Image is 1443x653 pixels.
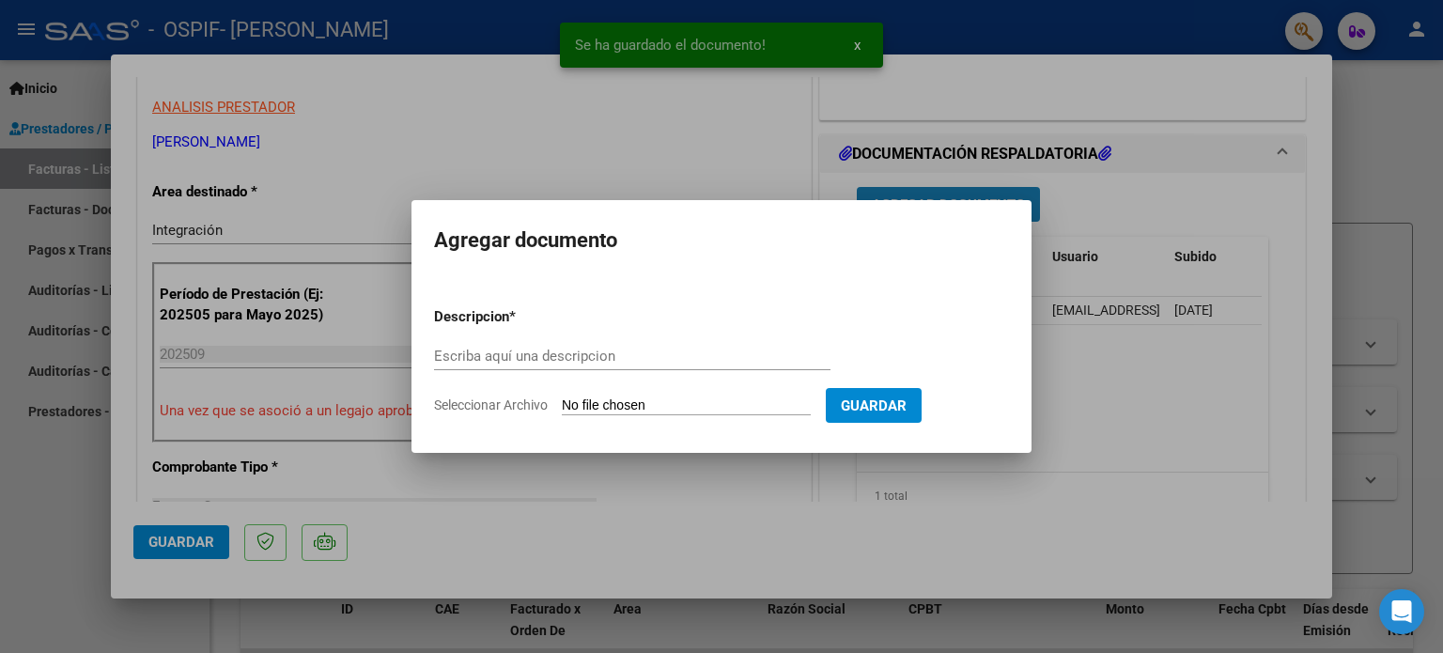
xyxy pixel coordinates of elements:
[1379,589,1424,634] div: Open Intercom Messenger
[841,397,907,414] span: Guardar
[434,223,1009,258] h2: Agregar documento
[434,306,607,328] p: Descripcion
[434,397,548,412] span: Seleccionar Archivo
[826,388,922,423] button: Guardar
